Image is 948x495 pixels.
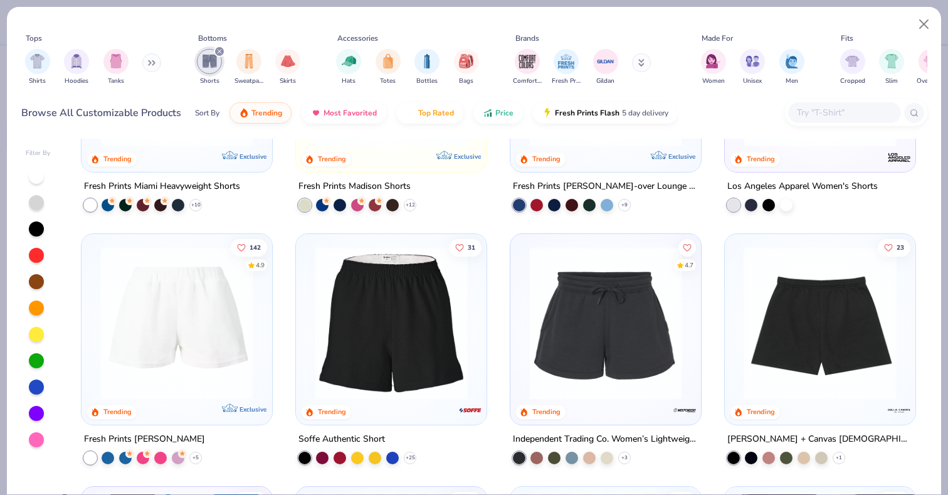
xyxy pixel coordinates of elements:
[200,77,219,86] span: Shorts
[785,54,799,68] img: Men Image
[376,49,401,86] button: filter button
[229,102,292,124] button: Trending
[342,54,356,68] img: Hats Image
[64,49,89,86] div: filter for Hoodies
[495,108,513,118] span: Price
[70,54,83,68] img: Hoodies Image
[420,54,434,68] img: Bottles Image
[298,179,411,194] div: Fresh Prints Madison Shorts
[26,149,51,158] div: Filter By
[381,54,395,68] img: Totes Image
[281,54,295,68] img: Skirts Image
[879,49,904,86] button: filter button
[240,152,266,161] span: Exclusive
[203,54,217,68] img: Shorts Image
[533,102,678,124] button: Fresh Prints Flash5 day delivery
[197,49,222,86] button: filter button
[459,54,473,68] img: Bags Image
[449,238,482,256] button: Like
[197,49,222,86] div: filter for Shorts
[311,108,321,118] img: most_fav.gif
[924,54,938,68] img: Oversized Image
[542,108,552,118] img: flash.gif
[414,49,440,86] button: filter button
[796,105,892,120] input: Try "T-Shirt"
[841,33,853,44] div: Fits
[552,49,581,86] div: filter for Fresh Prints
[337,33,378,44] div: Accessories
[380,77,396,86] span: Totes
[84,431,205,447] div: Fresh Prints [PERSON_NAME]
[555,108,619,118] span: Fresh Prints Flash
[740,49,765,86] button: filter button
[701,49,726,86] button: filter button
[621,454,628,461] span: + 3
[64,49,89,86] button: filter button
[745,54,760,68] img: Unisex Image
[336,49,361,86] button: filter button
[396,102,463,124] button: Top Rated
[256,260,265,270] div: 4.9
[21,105,181,120] div: Browse All Customizable Products
[474,247,640,400] img: a90b847d-2cce-4314-bd7e-88e99edec185
[298,431,385,447] div: Soffe Authentic Short
[234,49,263,86] button: filter button
[596,77,614,86] span: Gildan
[406,454,415,461] span: + 25
[513,49,542,86] button: filter button
[234,77,263,86] span: Sweatpants
[250,244,261,250] span: 142
[845,54,860,68] img: Cropped Image
[108,77,124,86] span: Tanks
[324,108,377,118] span: Most Favorited
[917,49,945,86] button: filter button
[94,247,260,400] img: e03c1d32-1478-43eb-b197-8e0c1ae2b0d4
[239,108,249,118] img: trending.gif
[25,49,50,86] div: filter for Shirts
[30,54,45,68] img: Shirts Image
[336,49,361,86] div: filter for Hats
[84,179,240,194] div: Fresh Prints Miami Heavyweight Shorts
[885,54,898,68] img: Slim Image
[621,201,628,209] span: + 9
[879,49,904,86] div: filter for Slim
[518,52,537,71] img: Comfort Colors Image
[416,77,438,86] span: Bottles
[786,77,798,86] span: Men
[459,77,473,86] span: Bags
[29,77,46,86] span: Shirts
[727,431,913,447] div: [PERSON_NAME] + Canvas [DEMOGRAPHIC_DATA]' Cutoff Sweat Short
[308,247,474,400] img: f2aea35a-bd5e-487e-a8a1-25153f44d02a
[191,201,201,209] span: + 10
[836,454,842,461] span: + 1
[513,49,542,86] div: filter for Comfort Colors
[552,77,581,86] span: Fresh Prints
[706,54,720,68] img: Women Image
[454,152,481,161] span: Exclusive
[912,13,936,36] button: Close
[418,108,454,118] span: Top Rated
[376,49,401,86] div: filter for Totes
[302,102,386,124] button: Most Favorited
[596,52,615,71] img: Gildan Image
[275,49,300,86] div: filter for Skirts
[593,49,618,86] div: filter for Gildan
[198,33,227,44] div: Bottoms
[414,49,440,86] div: filter for Bottles
[672,397,697,422] img: Independent Trading Co. logo
[65,77,88,86] span: Hoodies
[740,49,765,86] div: filter for Unisex
[878,238,910,256] button: Like
[242,54,256,68] img: Sweatpants Image
[523,247,688,400] img: d7c09eb8-b573-4a70-8e54-300b8a580557
[240,405,266,413] span: Exclusive
[275,49,300,86] button: filter button
[458,397,483,422] img: Soffe logo
[685,260,693,270] div: 4.7
[454,49,479,86] div: filter for Bags
[406,201,415,209] span: + 12
[234,49,263,86] div: filter for Sweatpants
[886,145,911,170] img: Los Angeles Apparel logo
[26,33,42,44] div: Tops
[468,244,475,250] span: 31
